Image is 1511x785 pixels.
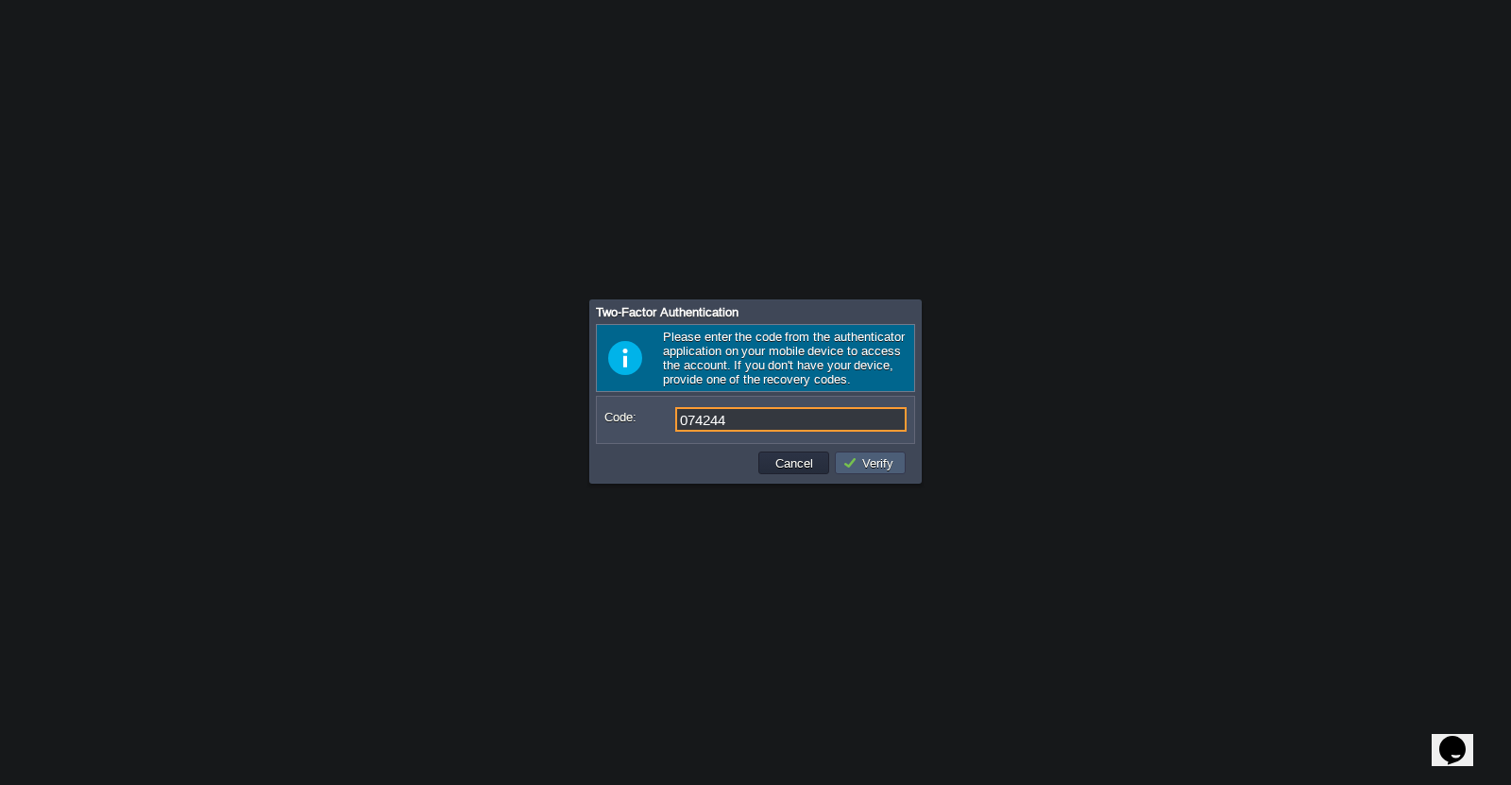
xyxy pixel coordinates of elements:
[596,305,739,319] span: Two-Factor Authentication
[770,454,819,471] button: Cancel
[604,407,673,427] label: Code:
[1432,709,1492,766] iframe: chat widget
[596,324,915,392] div: Please enter the code from the authenticator application on your mobile device to access the acco...
[842,454,899,471] button: Verify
